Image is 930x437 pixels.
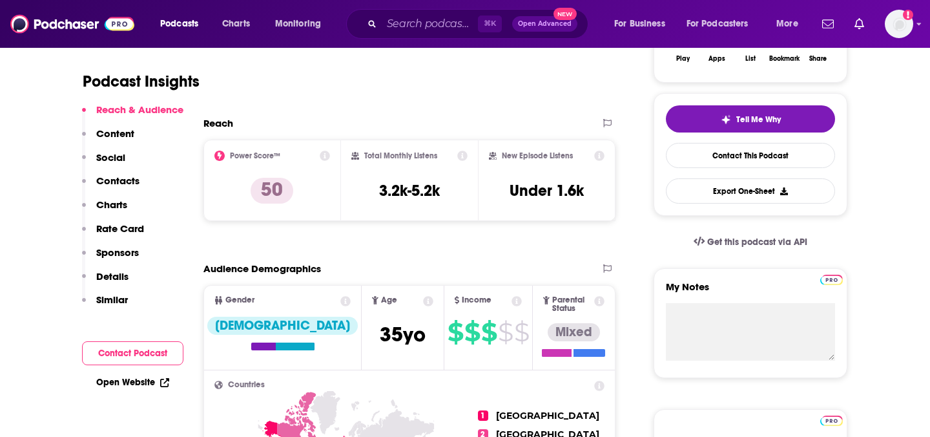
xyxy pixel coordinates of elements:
[707,237,807,248] span: Get this podcast via API
[518,21,572,27] span: Open Advanced
[820,416,843,426] img: Podchaser Pro
[82,222,144,246] button: Rate Card
[96,377,169,388] a: Open Website
[251,178,293,204] p: 50
[96,175,139,187] p: Contacts
[464,322,480,343] span: $
[96,198,127,211] p: Charts
[82,293,128,317] button: Similar
[666,105,835,133] button: tell me why sparkleTell Me Why
[614,15,665,33] span: For Business
[203,262,321,275] h2: Audience Demographics
[382,14,478,34] input: Search podcasts, credits, & more...
[379,181,440,200] h3: 3.2k-5.2k
[849,13,869,35] a: Show notifications dropdown
[809,55,827,63] div: Share
[203,117,233,129] h2: Reach
[82,151,125,175] button: Social
[820,275,843,285] img: Podchaser Pro
[214,14,258,34] a: Charts
[96,246,139,259] p: Sponsors
[820,273,843,285] a: Pro website
[903,10,913,20] svg: Add a profile image
[514,322,529,343] span: $
[82,341,183,365] button: Contact Podcast
[82,270,129,294] button: Details
[502,151,573,160] h2: New Episode Listens
[222,15,250,33] span: Charts
[83,72,200,91] h1: Podcast Insights
[666,178,835,204] button: Export One-Sheet
[10,12,134,36] img: Podchaser - Follow, Share and Rate Podcasts
[676,55,690,63] div: Play
[478,16,502,32] span: ⌘ K
[96,293,128,306] p: Similar
[82,103,183,127] button: Reach & Audience
[820,414,843,426] a: Pro website
[266,14,338,34] button: open menu
[548,323,600,341] div: Mixed
[666,143,835,168] a: Contact This Podcast
[358,9,601,39] div: Search podcasts, credits, & more...
[605,14,681,34] button: open menu
[776,15,798,33] span: More
[769,55,800,63] div: Bookmark
[721,114,731,125] img: tell me why sparkle
[512,16,577,32] button: Open AdvancedNew
[228,381,265,389] span: Countries
[817,13,839,35] a: Show notifications dropdown
[82,246,139,270] button: Sponsors
[687,15,749,33] span: For Podcasters
[481,322,497,343] span: $
[708,55,725,63] div: Apps
[96,270,129,282] p: Details
[496,410,599,421] span: [GEOGRAPHIC_DATA]
[678,14,767,34] button: open menu
[736,114,781,125] span: Tell Me Why
[885,10,913,38] img: User Profile
[151,14,215,34] button: open menu
[767,14,814,34] button: open menu
[552,296,592,313] span: Parental Status
[478,410,488,421] span: 1
[510,181,584,200] h3: Under 1.6k
[448,322,463,343] span: $
[666,281,835,303] label: My Notes
[207,317,358,335] div: [DEMOGRAPHIC_DATA]
[885,10,913,38] button: Show profile menu
[82,198,127,222] button: Charts
[380,322,426,347] span: 35 yo
[683,226,818,258] a: Get this podcast via API
[82,127,134,151] button: Content
[553,8,577,20] span: New
[364,151,437,160] h2: Total Monthly Listens
[885,10,913,38] span: Logged in as megcassidy
[275,15,321,33] span: Monitoring
[96,222,144,235] p: Rate Card
[82,175,139,198] button: Contacts
[160,15,198,33] span: Podcasts
[381,296,397,304] span: Age
[230,151,280,160] h2: Power Score™
[498,322,513,343] span: $
[96,151,125,164] p: Social
[745,55,756,63] div: List
[225,296,254,304] span: Gender
[96,127,134,140] p: Content
[96,103,183,116] p: Reach & Audience
[462,296,491,304] span: Income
